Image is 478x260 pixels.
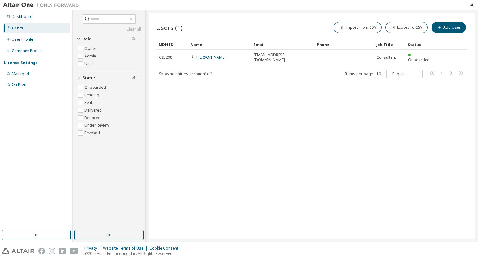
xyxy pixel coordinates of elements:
span: [EMAIL_ADDRESS][DOMAIN_NAME] [254,52,311,63]
div: Cookie Consent [150,246,182,251]
label: Pending [84,91,101,99]
span: Onboarded [408,57,430,63]
div: Website Terms of Use [103,246,150,251]
div: MDH ID [159,39,185,50]
a: [PERSON_NAME] [196,55,226,60]
p: © 2025 Altair Engineering, Inc. All Rights Reserved. [84,251,182,256]
div: Privacy [84,246,103,251]
span: 625298 [159,55,172,60]
button: Export To CSV [385,22,428,33]
div: Phone [317,39,371,50]
img: facebook.svg [38,248,45,254]
label: Under Review [84,122,110,129]
button: Add User [432,22,466,33]
div: Managed [12,71,29,76]
button: Status [77,71,141,85]
div: Name [190,39,248,50]
div: Dashboard [12,14,33,19]
div: Users [12,26,23,31]
span: Page n. [392,70,423,78]
span: Status [83,76,96,81]
button: 10 [377,71,385,76]
span: Users (1) [156,23,183,32]
img: altair_logo.svg [2,248,34,254]
label: Owner [84,45,98,52]
div: User Profile [12,37,33,42]
label: User [84,60,95,68]
label: Bounced [84,114,102,122]
label: Revoked [84,129,101,137]
div: On Prem [12,82,28,87]
div: Company Profile [12,48,42,53]
button: Import From CSV [334,22,382,33]
div: Job Title [376,39,403,50]
img: Altair One [3,2,82,8]
label: Admin [84,52,97,60]
a: Clear all [77,27,141,32]
label: Sent [84,99,94,106]
div: Email [254,39,312,50]
label: Onboarded [84,84,107,91]
div: License Settings [4,60,38,65]
div: Status [408,39,434,50]
span: Items per page [345,70,387,78]
span: Role [83,37,91,42]
img: instagram.svg [49,248,55,254]
label: Delivered [84,106,103,114]
span: Clear filter [132,76,135,81]
button: Role [77,32,141,46]
img: youtube.svg [70,248,79,254]
img: linkedin.svg [59,248,66,254]
span: Clear filter [132,37,135,42]
span: Consultant [377,55,396,60]
span: Showing entries 1 through 1 of 1 [159,71,213,76]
